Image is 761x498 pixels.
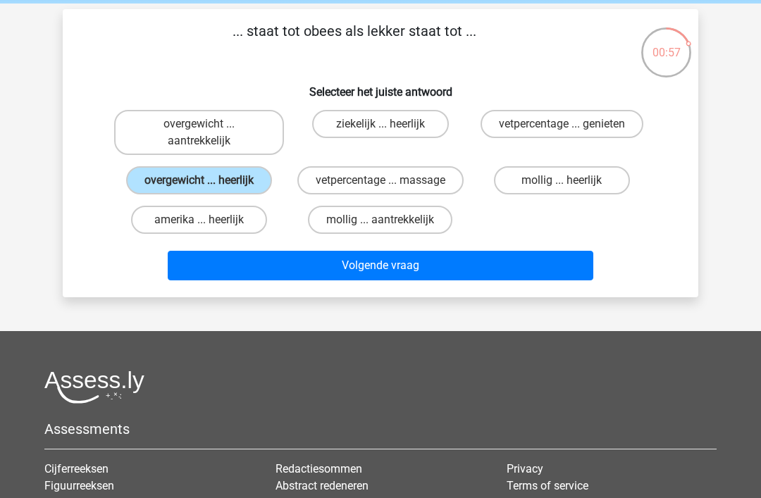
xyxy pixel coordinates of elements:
a: Abstract redeneren [276,479,369,492]
a: Terms of service [507,479,588,492]
button: Volgende vraag [168,251,594,280]
h5: Assessments [44,421,717,437]
label: vetpercentage ... massage [297,166,464,194]
a: Redactiesommen [276,462,362,475]
a: Figuurreeksen [44,479,114,492]
a: Privacy [507,462,543,475]
img: Assessly logo [44,371,144,404]
a: Cijferreeksen [44,462,109,475]
label: amerika ... heerlijk [131,206,267,234]
label: overgewicht ... heerlijk [126,166,272,194]
h6: Selecteer het juiste antwoord [85,74,676,99]
label: vetpercentage ... genieten [481,110,643,138]
label: mollig ... aantrekkelijk [308,206,452,234]
p: ... staat tot obees als lekker staat tot ... [85,20,623,63]
label: mollig ... heerlijk [494,166,630,194]
label: overgewicht ... aantrekkelijk [114,110,284,155]
label: ziekelijk ... heerlijk [312,110,448,138]
div: 00:57 [640,26,693,61]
